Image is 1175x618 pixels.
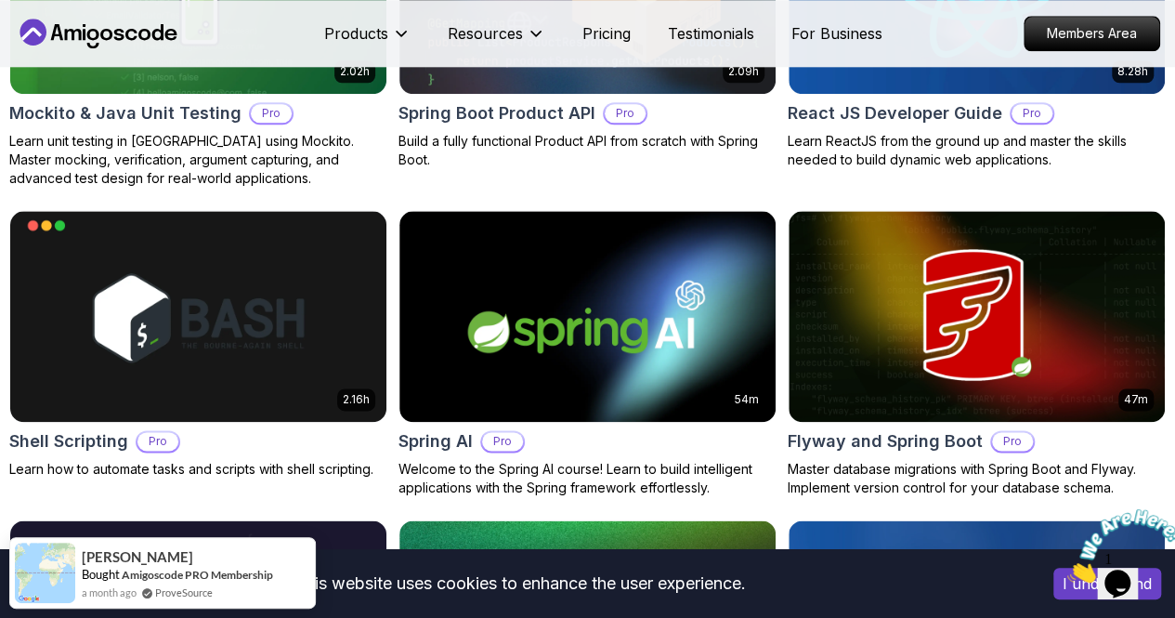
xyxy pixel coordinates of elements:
h2: React JS Developer Guide [788,100,1002,126]
p: Learn ReactJS from the ground up and master the skills needed to build dynamic web applications. [788,132,1166,169]
p: 2.09h [728,64,759,79]
p: 2.02h [340,64,370,79]
p: 47m [1124,392,1148,407]
p: 54m [735,392,759,407]
img: Shell Scripting card [10,211,386,422]
h2: Shell Scripting [9,428,128,454]
h2: Spring Boot Product API [398,100,595,126]
p: Pro [137,432,178,451]
span: a month ago [82,585,137,600]
p: Pro [992,432,1033,451]
a: For Business [791,22,882,45]
p: Resources [448,22,523,45]
div: This website uses cookies to enhance the user experience. [14,563,1025,604]
p: 2.16h [343,392,370,407]
p: Build a fully functional Product API from scratch with Spring Boot. [398,132,777,169]
p: Master database migrations with Spring Boot and Flyway. Implement version control for your databa... [788,460,1166,497]
button: Accept cookies [1053,568,1161,599]
iframe: chat widget [1060,502,1175,590]
a: Members Area [1024,16,1160,51]
span: Bought [82,567,120,582]
a: Testimonials [668,22,754,45]
h2: Flyway and Spring Boot [788,428,983,454]
p: Pro [482,432,523,451]
img: Flyway and Spring Boot card [789,211,1165,422]
button: Products [324,22,411,59]
img: Spring AI card [399,211,776,422]
a: Shell Scripting card2.16hShell ScriptingProLearn how to automate tasks and scripts with shell scr... [9,210,387,479]
p: Pro [1012,104,1052,123]
span: 1 [7,7,15,23]
p: Products [324,22,388,45]
p: Learn unit testing in [GEOGRAPHIC_DATA] using Mockito. Master mocking, verification, argument cap... [9,132,387,188]
span: [PERSON_NAME] [82,549,193,565]
a: ProveSource [155,585,213,600]
a: Amigoscode PRO Membership [122,568,273,582]
h2: Spring AI [398,428,473,454]
p: Welcome to the Spring AI course! Learn to build intelligent applications with the Spring framewor... [398,460,777,497]
img: provesource social proof notification image [15,543,75,603]
a: Pricing [582,22,631,45]
p: 8.28h [1117,64,1148,79]
a: Flyway and Spring Boot card47mFlyway and Spring BootProMaster database migrations with Spring Boo... [788,210,1166,497]
a: Spring AI card54mSpring AIProWelcome to the Spring AI course! Learn to build intelligent applicat... [398,210,777,497]
p: Members Area [1025,17,1159,50]
p: Learn how to automate tasks and scripts with shell scripting. [9,460,387,479]
p: Pro [605,104,646,123]
img: Chat attention grabber [7,7,123,81]
p: Pro [251,104,292,123]
h2: Mockito & Java Unit Testing [9,100,242,126]
button: Resources [448,22,545,59]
